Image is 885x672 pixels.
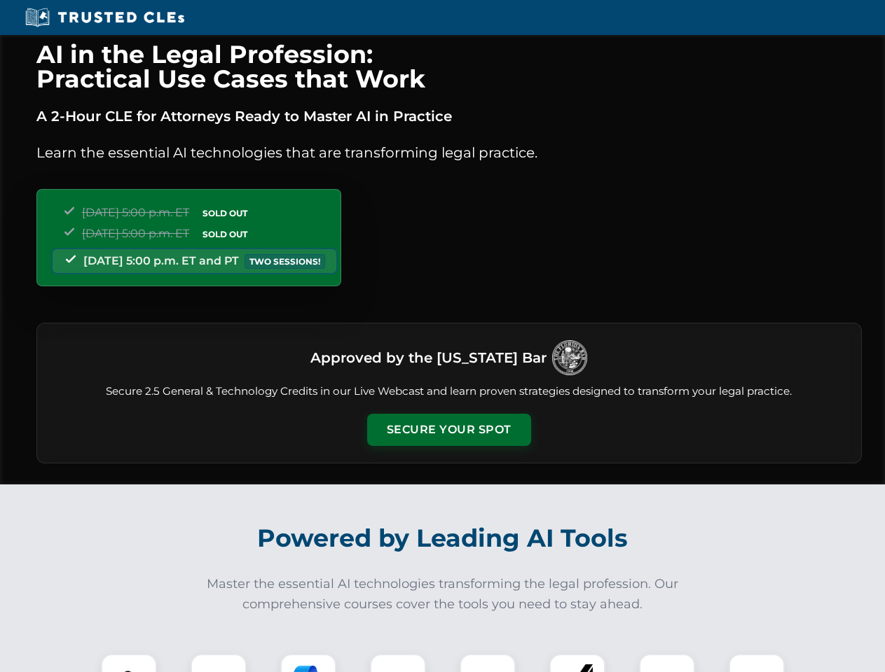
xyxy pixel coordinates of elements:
p: Master the essential AI technologies transforming the legal profession. Our comprehensive courses... [198,574,688,615]
p: Learn the essential AI technologies that are transforming legal practice. [36,141,862,164]
img: Logo [552,340,587,375]
h1: AI in the Legal Profession: Practical Use Cases that Work [36,42,862,91]
h2: Powered by Leading AI Tools [55,514,831,563]
span: SOLD OUT [198,227,252,241]
button: Secure Your Spot [367,414,531,446]
span: [DATE] 5:00 p.m. ET [82,227,189,240]
span: SOLD OUT [198,206,252,220]
p: A 2-Hour CLE for Attorneys Ready to Master AI in Practice [36,105,862,127]
img: Trusted CLEs [21,7,188,28]
p: Secure 2.5 General & Technology Credits in our Live Webcast and learn proven strategies designed ... [54,384,844,400]
h3: Approved by the [US_STATE] Bar [310,345,547,370]
span: [DATE] 5:00 p.m. ET [82,206,189,219]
